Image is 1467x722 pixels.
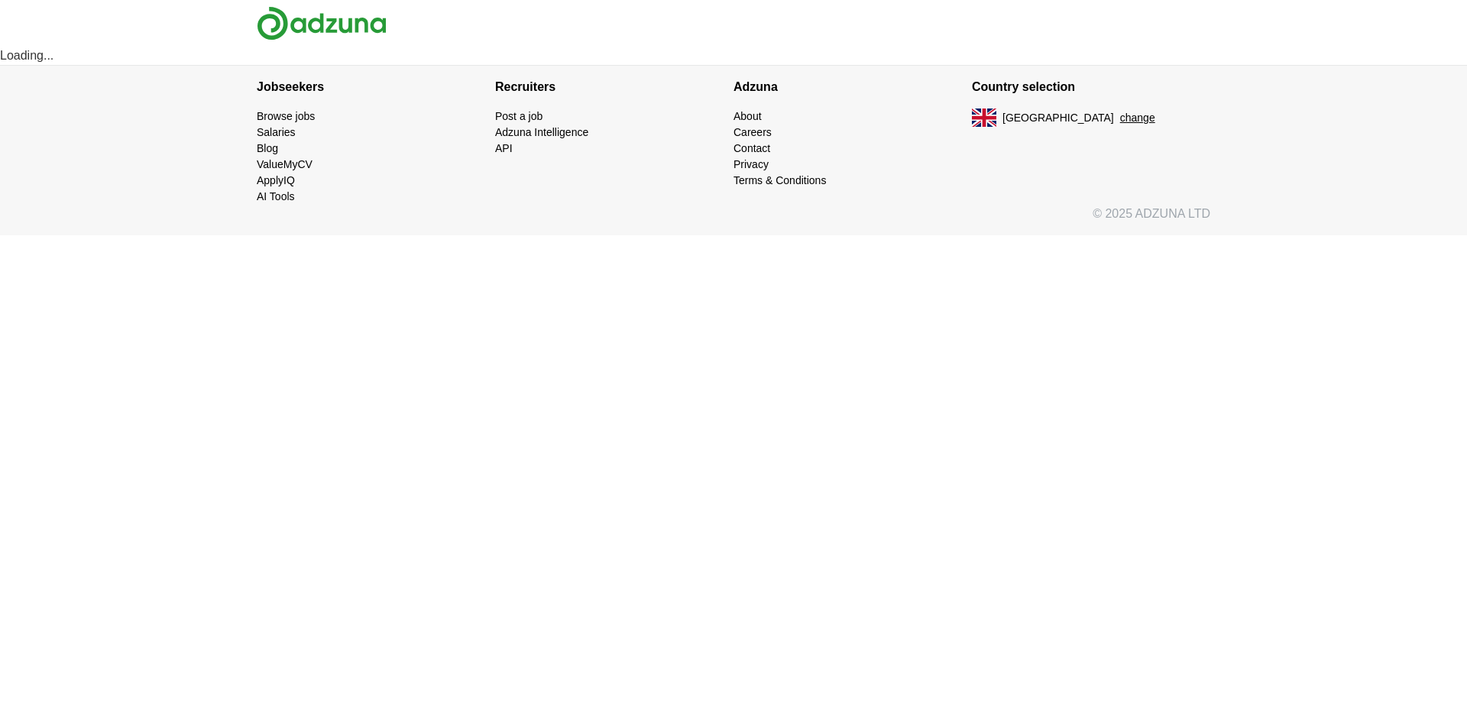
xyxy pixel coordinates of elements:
a: ApplyIQ [257,174,295,186]
a: Terms & Conditions [733,174,826,186]
a: Post a job [495,110,542,122]
h4: Country selection [972,66,1210,108]
a: AI Tools [257,190,295,202]
a: Contact [733,142,770,154]
a: API [495,142,513,154]
a: Careers [733,126,772,138]
a: Privacy [733,158,769,170]
a: Browse jobs [257,110,315,122]
button: change [1120,110,1155,126]
a: Adzuna Intelligence [495,126,588,138]
a: Blog [257,142,278,154]
div: © 2025 ADZUNA LTD [244,205,1222,235]
a: About [733,110,762,122]
img: Adzuna logo [257,6,387,40]
span: [GEOGRAPHIC_DATA] [1002,110,1114,126]
a: Salaries [257,126,296,138]
a: ValueMyCV [257,158,313,170]
img: UK flag [972,108,996,127]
